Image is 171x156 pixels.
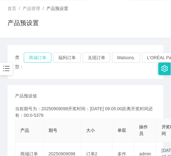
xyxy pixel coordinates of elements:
i: 图标: setting [161,65,168,72]
span: 大小 [86,128,95,133]
span: 产品预设置 [46,6,68,11]
div: 当前期号为：20250909098开奖时间：[DATE] 09:05:00距离开奖时间还有：00:0-5378 [15,106,156,119]
button: 福利订单 [53,53,81,63]
span: 操作员 [139,125,148,136]
button: 兑现订单 [83,53,110,63]
button: Watsons. [112,53,140,63]
button: 商城订单 [24,53,51,63]
h1: 产品预设置 [8,18,39,28]
span: 首页 [8,6,16,11]
span: 产品管理 [23,6,40,11]
i: 图标: bars [2,65,10,73]
span: / [43,6,44,11]
span: 单双 [117,128,126,133]
span: 产品 [20,128,29,133]
span: 期号 [49,128,57,133]
span: / [19,6,20,11]
span: 类型： [15,53,24,71]
span: 产品预设值 [15,93,37,99]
